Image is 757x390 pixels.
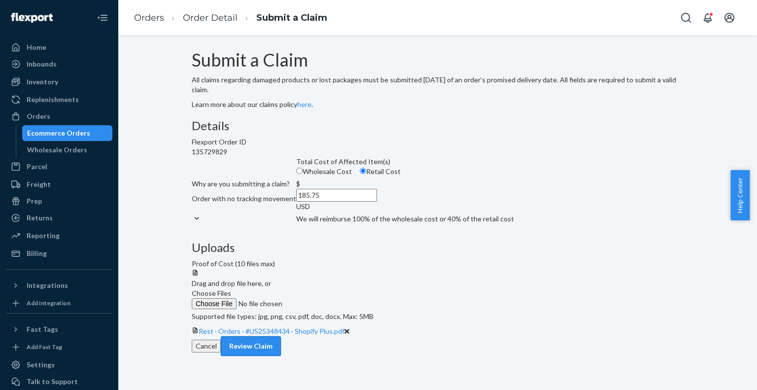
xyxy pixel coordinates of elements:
[6,92,112,107] a: Replenishments
[676,8,696,28] button: Open Search Box
[192,179,296,189] p: Why are you submitting a claim?
[6,39,112,55] a: Home
[256,12,327,23] a: Submit a Claim
[192,75,684,95] p: All claims regarding damaged products or lost packages must be submitted [DATE] of an order’s pro...
[126,3,335,33] ol: breadcrumbs
[6,210,112,226] a: Returns
[27,213,53,223] div: Returns
[6,374,112,390] a: Talk to Support
[22,125,113,141] a: Ecommerce Orders
[27,248,47,258] div: Billing
[27,360,55,370] div: Settings
[730,170,750,220] button: Help Center
[296,189,377,202] input: $USD
[192,298,326,309] input: Choose Files
[6,357,112,373] a: Settings
[360,168,366,174] input: Retail Cost
[192,340,221,353] button: Cancel
[199,327,344,335] span: Rest · Orders · #US25348434 · Shopify Plus.pdf
[27,42,46,52] div: Home
[183,12,238,23] a: Order Detail
[11,13,53,23] img: Flexport logo
[6,108,112,124] a: Orders
[93,8,112,28] button: Close Navigation
[720,8,739,28] button: Open account menu
[27,281,68,290] div: Integrations
[27,324,58,334] div: Fast Tags
[6,278,112,293] button: Integrations
[27,145,87,155] div: Wholesale Orders
[6,193,112,209] a: Prep
[296,179,377,189] div: $
[296,157,390,166] span: Total Cost of Affected Item(s)
[192,241,684,254] h3: Uploads
[698,8,718,28] button: Open notifications
[6,321,112,337] button: Fast Tags
[296,214,514,224] p: We will reimburse 100% of the wholesale cost or 40% of the retail cost
[134,12,164,23] a: Orders
[27,95,79,105] div: Replenishments
[27,343,62,351] div: Add Fast Tag
[27,162,47,172] div: Parcel
[27,128,90,138] div: Ecommerce Orders
[27,59,57,69] div: Inbounds
[192,279,684,288] div: Drag and drop file here, or
[192,137,684,147] div: Flexport Order ID
[366,167,401,176] span: Retail Cost
[6,297,112,309] a: Add Integration
[22,142,113,158] a: Wholesale Orders
[27,299,70,307] div: Add Integration
[6,341,112,353] a: Add Fast Tag
[192,50,684,70] h1: Submit a Claim
[6,246,112,261] a: Billing
[6,56,112,72] a: Inbounds
[27,111,50,121] div: Orders
[6,159,112,175] a: Parcel
[192,312,684,321] p: Supported file types: jpg, png, csv, pdf, doc, docx. Max: 5MB
[192,147,684,157] div: 135729829
[221,336,281,356] button: Review Claim
[296,202,377,212] div: USD
[27,196,42,206] div: Prep
[6,228,112,244] a: Reporting
[192,194,296,204] div: Order with no tracking movement
[303,167,352,176] span: Wholesale Cost
[192,259,275,268] span: Proof of Cost (10 files max)
[6,74,112,90] a: Inventory
[297,100,311,108] a: here
[192,289,231,297] span: Choose Files
[6,177,112,192] a: Freight
[27,231,60,241] div: Reporting
[27,77,58,87] div: Inventory
[192,100,684,109] p: Learn more about our claims policy .
[296,168,303,174] input: Wholesale Cost
[27,179,51,189] div: Freight
[192,119,684,132] h3: Details
[27,377,78,387] div: Talk to Support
